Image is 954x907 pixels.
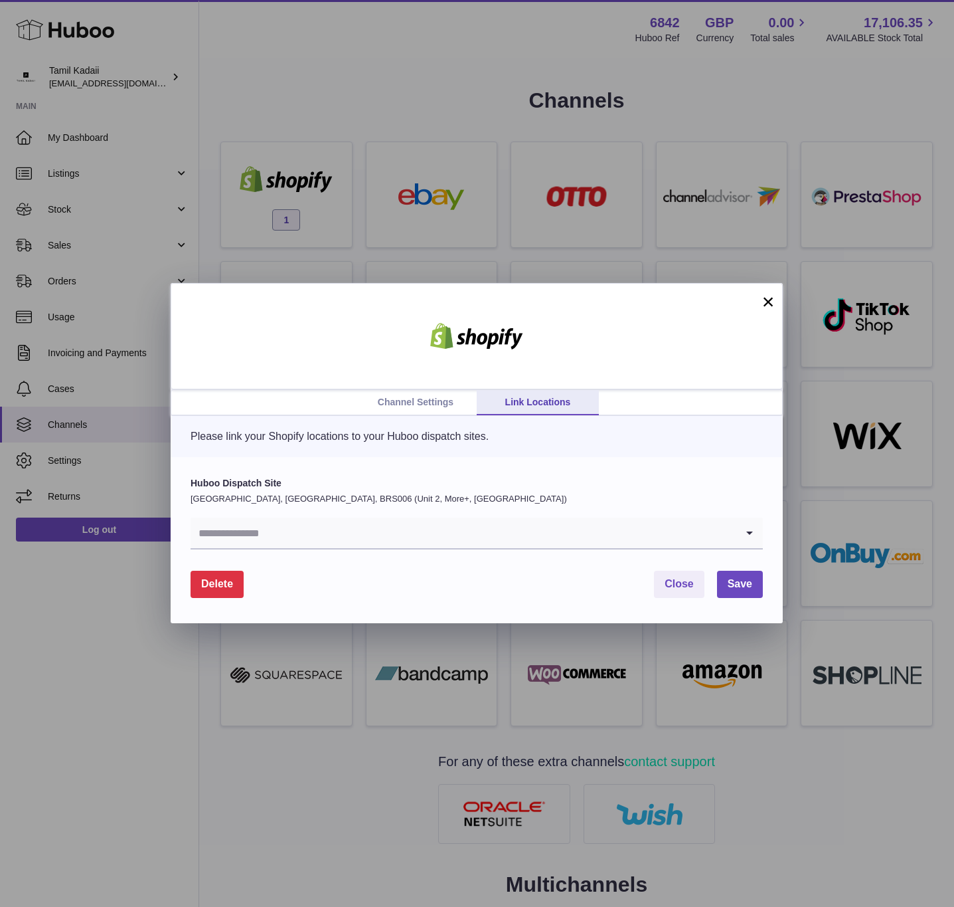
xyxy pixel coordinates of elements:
[728,578,752,589] span: Save
[665,578,694,589] span: Close
[654,571,704,598] button: Close
[477,390,599,415] a: Link Locations
[191,571,244,598] button: Delete
[191,518,736,548] input: Search for option
[201,578,233,589] span: Delete
[191,477,763,490] label: Huboo Dispatch Site
[760,294,776,310] button: ×
[191,493,763,505] p: [GEOGRAPHIC_DATA], [GEOGRAPHIC_DATA], BRS006 (Unit 2, More+, [GEOGRAPHIC_DATA])
[191,429,763,444] p: Please link your Shopify locations to your Huboo dispatch sites.
[420,323,533,350] img: shopify
[191,518,763,550] div: Search for option
[717,571,763,598] button: Save
[355,390,477,415] a: Channel Settings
